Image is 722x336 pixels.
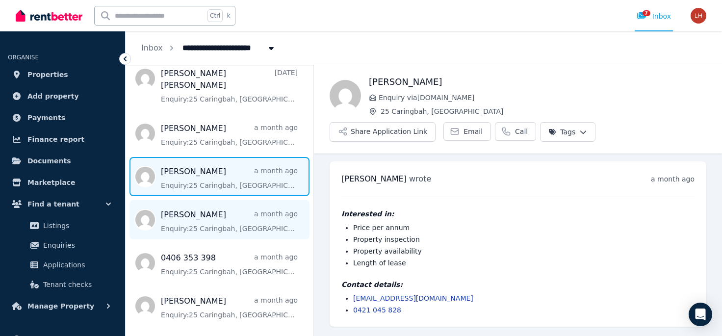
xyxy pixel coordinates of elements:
span: Tenant checks [43,279,109,290]
a: Payments [8,108,117,128]
img: LINDA HAMAMDJIAN [691,8,706,24]
a: [PERSON_NAME]a month agoEnquiry:25 Caringbah, [GEOGRAPHIC_DATA]. [161,166,298,190]
button: Find a tenant [8,194,117,214]
nav: Breadcrumb [126,31,292,65]
span: Marketplace [27,177,75,188]
img: RentBetter [16,8,82,23]
div: Inbox [637,11,671,21]
a: 0421 045 828 [353,306,401,314]
a: [PERSON_NAME]a month agoEnquiry:25 Caringbah, [GEOGRAPHIC_DATA]. [161,295,298,320]
h4: Contact details: [341,280,695,289]
a: Tenant checks [12,275,113,294]
button: Share Application Link [330,122,436,142]
button: Manage Property [8,296,117,316]
a: [PERSON_NAME] [PERSON_NAME][DATE]Enquiry:25 Caringbah, [GEOGRAPHIC_DATA]. [161,68,298,104]
span: Listings [43,220,109,232]
time: a month ago [651,175,695,183]
a: Listings [12,216,113,235]
a: Call [495,122,536,141]
a: [PERSON_NAME]a month agoEnquiry:25 Caringbah, [GEOGRAPHIC_DATA]. [161,123,298,147]
a: [EMAIL_ADDRESS][DOMAIN_NAME] [353,294,473,302]
span: Payments [27,112,65,124]
span: Call [515,127,528,136]
a: Add property [8,86,117,106]
span: ORGANISE [8,54,39,61]
a: Enquiries [12,235,113,255]
span: 7 [643,10,650,16]
span: Finance report [27,133,84,145]
span: k [227,12,230,20]
a: Applications [12,255,113,275]
a: Email [443,122,491,141]
li: Price per annum [353,223,695,233]
span: Manage Property [27,300,94,312]
img: Ronan Skeffington [330,80,361,111]
h1: [PERSON_NAME] [369,75,706,89]
span: Enquiry via [DOMAIN_NAME] [379,93,706,103]
a: 0406 353 398a month agoEnquiry:25 Caringbah, [GEOGRAPHIC_DATA]. [161,252,298,277]
h4: Interested in: [341,209,695,219]
span: Find a tenant [27,198,79,210]
span: Applications [43,259,109,271]
span: Tags [548,127,575,137]
a: Marketplace [8,173,117,192]
span: Properties [27,69,68,80]
li: Property inspection [353,234,695,244]
a: Properties [8,65,117,84]
a: Finance report [8,129,117,149]
span: Ctrl [207,9,223,22]
button: Tags [540,122,595,142]
div: Open Intercom Messenger [689,303,712,326]
a: Inbox [141,43,163,52]
span: wrote [409,174,431,183]
span: 25 Caringbah, [GEOGRAPHIC_DATA] [381,106,706,116]
li: Property availability [353,246,695,256]
span: Add property [27,90,79,102]
span: Documents [27,155,71,167]
a: Documents [8,151,117,171]
span: Email [464,127,483,136]
span: [PERSON_NAME] [341,174,407,183]
a: [PERSON_NAME]a month agoEnquiry:25 Caringbah, [GEOGRAPHIC_DATA]. [161,209,298,233]
li: Length of lease [353,258,695,268]
span: Enquiries [43,239,109,251]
